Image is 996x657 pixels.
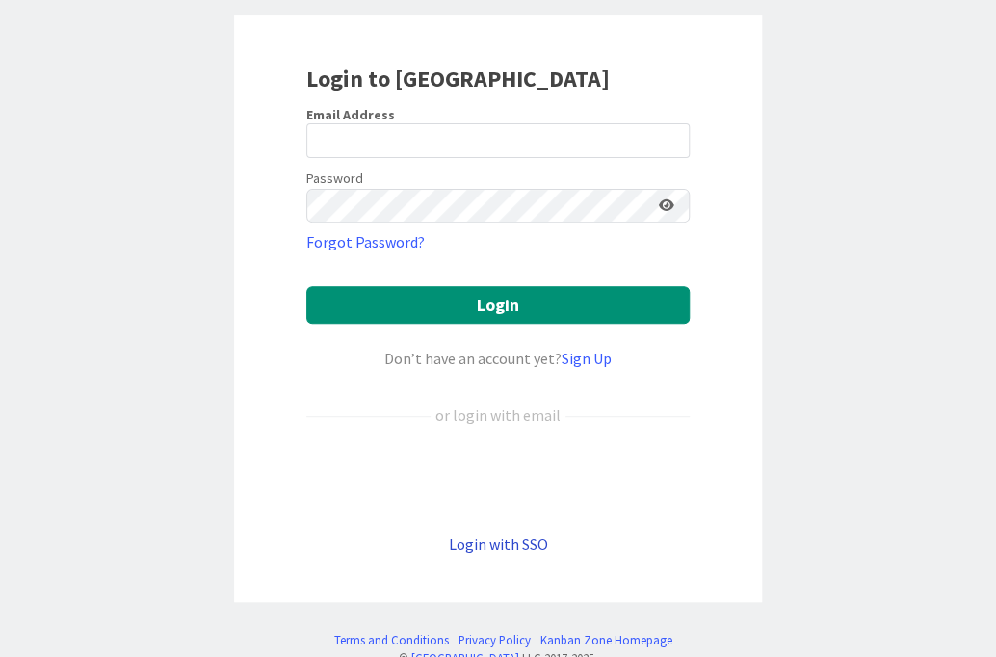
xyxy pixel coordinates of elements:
b: Login to [GEOGRAPHIC_DATA] [306,64,610,93]
div: or login with email [431,404,565,427]
a: Login with SSO [449,535,548,554]
a: Terms and Conditions [334,631,449,649]
iframe: Sign in with Google Button [297,459,699,501]
a: Kanban Zone Homepage [540,631,672,649]
label: Password [306,169,363,189]
label: Email Address [306,106,395,123]
button: Login [306,286,690,324]
a: Forgot Password? [306,230,425,253]
div: Don’t have an account yet? [306,347,690,370]
a: Privacy Policy [459,631,531,649]
a: Sign Up [562,349,612,368]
